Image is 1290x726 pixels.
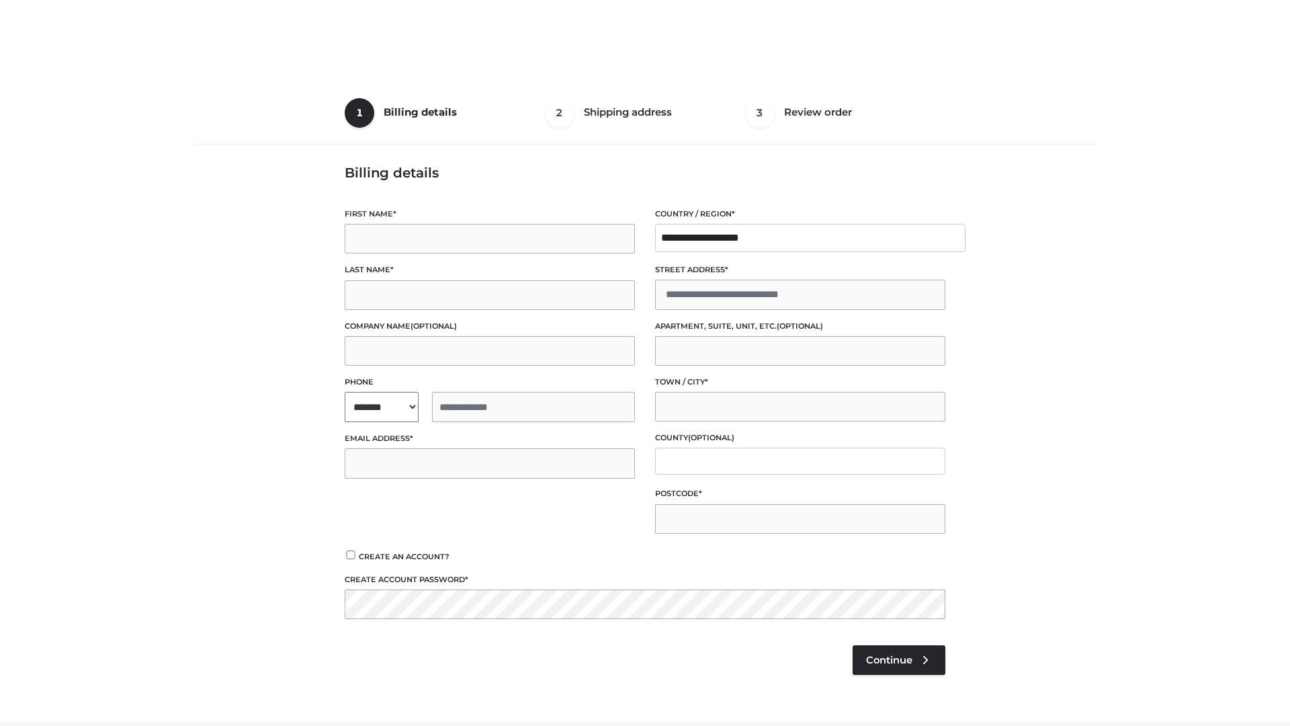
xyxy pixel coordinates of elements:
span: Shipping address [584,106,672,118]
label: Last name [345,264,635,276]
h3: Billing details [345,165,945,181]
span: (optional) [688,433,734,442]
span: 3 [745,98,775,128]
label: First name [345,208,635,220]
label: Country / Region [655,208,945,220]
label: County [655,432,945,444]
span: (optional) [777,321,823,331]
input: Create an account? [345,551,357,559]
span: Create an account? [359,552,449,561]
a: Continue [853,645,945,675]
label: Apartment, suite, unit, etc. [655,320,945,333]
label: Phone [345,376,635,389]
label: Create account password [345,573,945,586]
span: Continue [866,654,912,666]
span: 2 [545,98,574,128]
span: Review order [784,106,852,118]
label: Street address [655,264,945,276]
label: Town / City [655,376,945,389]
label: Email address [345,432,635,445]
span: (optional) [411,321,457,331]
label: Postcode [655,487,945,500]
span: Billing details [384,106,457,118]
span: 1 [345,98,374,128]
label: Company name [345,320,635,333]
